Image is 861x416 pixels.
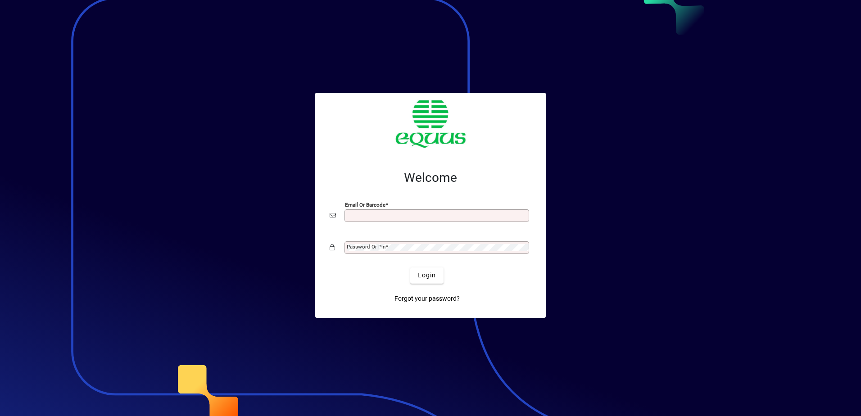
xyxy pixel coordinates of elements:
span: Login [417,271,436,280]
mat-label: Password or Pin [347,244,385,250]
button: Login [410,267,443,284]
mat-label: Email or Barcode [345,201,385,208]
h2: Welcome [330,170,531,185]
span: Forgot your password? [394,294,460,303]
a: Forgot your password? [391,291,463,307]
